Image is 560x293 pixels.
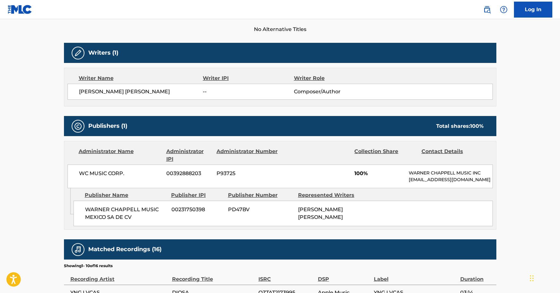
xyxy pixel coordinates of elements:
[8,5,32,14] img: MLC Logo
[228,206,293,213] span: PD47BV
[88,246,162,253] h5: Matched Recordings (16)
[374,269,457,283] div: Label
[79,170,162,177] span: WC MUSIC CORP.
[470,123,484,129] span: 100 %
[85,191,166,199] div: Publisher Name
[171,206,223,213] span: 00231750398
[74,246,82,253] img: Matched Recordings
[483,6,491,13] img: search
[88,122,127,130] h5: Publishers (1)
[203,88,294,96] span: --
[528,262,560,293] iframe: Chat Widget
[166,170,212,177] span: 00392888203
[514,2,552,18] a: Log In
[64,26,496,33] span: No Alternative Titles
[497,3,510,16] div: Help
[79,74,203,82] div: Writer Name
[294,88,377,96] span: Composer/Author
[79,88,203,96] span: [PERSON_NAME] [PERSON_NAME]
[74,49,82,57] img: Writers
[203,74,294,82] div: Writer IPI
[258,269,315,283] div: ISRC
[217,148,279,163] div: Administrator Number
[409,176,492,183] p: [EMAIL_ADDRESS][DOMAIN_NAME]
[64,263,113,269] p: Showing 1 - 10 of 16 results
[74,122,82,130] img: Publishers
[354,170,404,177] span: 100%
[500,6,508,13] img: help
[166,148,212,163] div: Administrator IPI
[460,269,493,283] div: Duration
[318,269,371,283] div: DSP
[354,148,416,163] div: Collection Share
[228,191,293,199] div: Publisher Number
[88,49,118,57] h5: Writers (1)
[298,191,363,199] div: Represented Writers
[436,122,484,130] div: Total shares:
[528,262,560,293] div: Widget de chat
[171,191,223,199] div: Publisher IPI
[172,269,255,283] div: Recording Title
[422,148,484,163] div: Contact Details
[85,206,167,221] span: WARNER CHAPPELL MUSIC MEXICO SA DE CV
[294,74,377,82] div: Writer Role
[530,269,534,288] div: Arrastrar
[79,148,162,163] div: Administrator Name
[70,269,169,283] div: Recording Artist
[298,206,343,220] span: [PERSON_NAME] [PERSON_NAME]
[409,170,492,176] p: WARNER CHAPPELL MUSIC INC
[217,170,279,177] span: P93725
[481,3,493,16] a: Public Search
